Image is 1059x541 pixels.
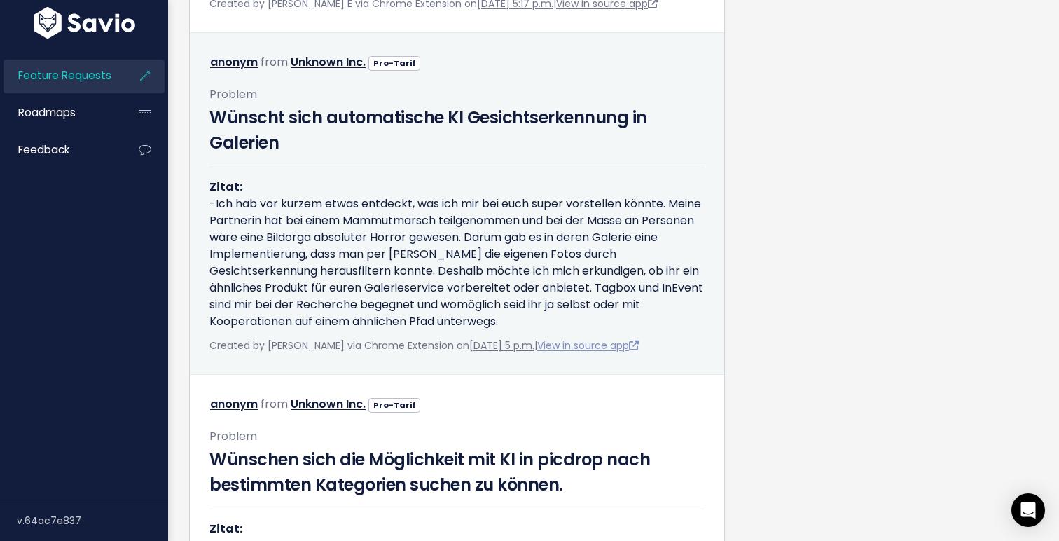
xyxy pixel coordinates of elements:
p: -Ich hab vor kurzem etwas entdeckt, was ich mir bei euch super vorstellen könnte. Meine Partnerin... [209,179,705,330]
strong: Zitat: [209,179,242,195]
span: Feedback [18,142,69,157]
h3: Wünschen sich die Möglichkeit mit KI in picdrop nach bestimmten Kategorien suchen zu können. [209,447,705,498]
h3: Wünscht sich automatische KI Gesichtserkennung in Galerien [209,105,705,156]
span: Created by [PERSON_NAME] via Chrome Extension on | [209,338,639,352]
a: Unknown Inc. [291,396,366,412]
a: [DATE] 5 p.m. [469,338,534,352]
span: Problem [209,86,257,102]
a: Feedback [4,134,116,166]
strong: Pro-Tarif [373,399,416,411]
strong: Zitat: [209,521,242,537]
div: v.64ac7e837 [17,502,168,539]
span: Roadmaps [18,105,76,120]
a: Roadmaps [4,97,116,129]
a: Unknown Inc. [291,54,366,70]
span: from [261,54,288,70]
img: logo-white.9d6f32f41409.svg [30,7,139,39]
a: anonym [210,396,258,412]
span: Feature Requests [18,68,111,83]
strong: Pro-Tarif [373,57,416,69]
span: Problem [209,428,257,444]
a: anonym [210,54,258,70]
a: Feature Requests [4,60,116,92]
div: Open Intercom Messenger [1011,493,1045,527]
a: View in source app [537,338,639,352]
span: from [261,396,288,412]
